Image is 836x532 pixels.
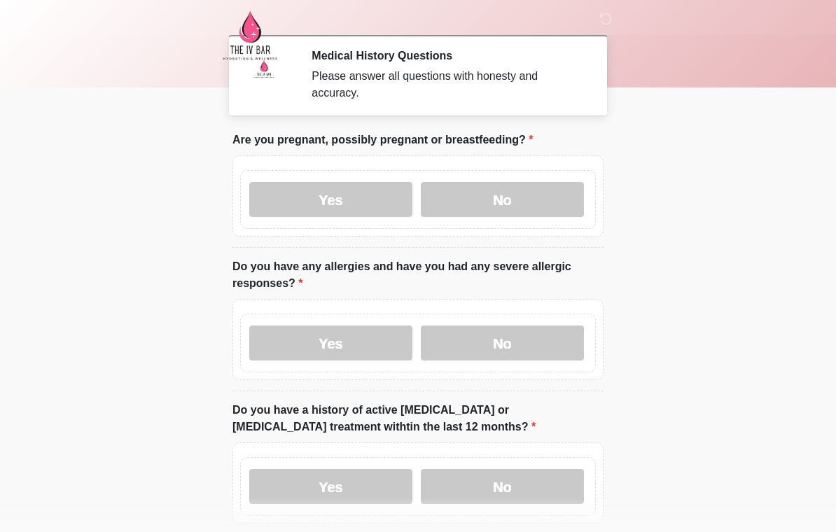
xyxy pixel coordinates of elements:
[232,402,604,435] label: Do you have a history of active [MEDICAL_DATA] or [MEDICAL_DATA] treatment withtin the last 12 mo...
[232,132,533,148] label: Are you pregnant, possibly pregnant or breastfeeding?
[232,258,604,292] label: Do you have any allergies and have you had any severe allergic responses?
[421,325,584,360] label: No
[249,182,412,217] label: Yes
[421,182,584,217] label: No
[312,68,583,101] div: Please answer all questions with honesty and accuracy.
[249,325,412,360] label: Yes
[421,469,584,504] label: No
[249,469,412,504] label: Yes
[218,10,281,60] img: The IV Bar, LLC Logo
